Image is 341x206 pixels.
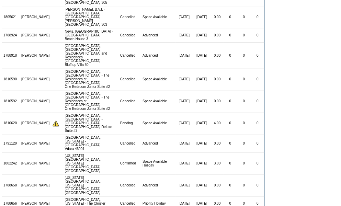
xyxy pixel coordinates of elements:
[141,134,175,152] td: Advanced
[2,112,20,134] td: 1810620
[193,90,211,112] td: [DATE]
[237,28,251,43] td: 0
[63,43,118,68] td: [GEOGRAPHIC_DATA], [GEOGRAPHIC_DATA] - [GEOGRAPHIC_DATA] and Residences [GEOGRAPHIC_DATA] Bluffto...
[224,68,237,90] td: 0
[175,112,193,134] td: [DATE]
[211,174,224,196] td: 0.00
[237,152,251,174] td: 0
[193,174,211,196] td: [DATE]
[224,6,237,28] td: 0
[63,112,118,134] td: [GEOGRAPHIC_DATA], [GEOGRAPHIC_DATA] - [GEOGRAPHIC_DATA] [GEOGRAPHIC_DATA] Deluxe Suite #3
[237,174,251,196] td: 0
[237,68,251,90] td: 0
[251,174,264,196] td: 0
[224,28,237,43] td: 0
[175,90,193,112] td: [DATE]
[224,90,237,112] td: 0
[141,174,175,196] td: Advanced
[141,68,175,90] td: Space Available
[2,174,20,196] td: 1788658
[2,134,20,152] td: 1791129
[251,28,264,43] td: 0
[193,43,211,68] td: [DATE]
[20,134,51,152] td: [PERSON_NAME]
[251,68,264,90] td: 0
[20,112,51,134] td: [PERSON_NAME]
[211,68,224,90] td: 0.00
[211,43,224,68] td: 0.00
[119,43,141,68] td: Cancelled
[20,174,51,196] td: [PERSON_NAME]
[20,68,51,90] td: [PERSON_NAME]
[119,134,141,152] td: Cancelled
[251,134,264,152] td: 0
[63,90,118,112] td: [GEOGRAPHIC_DATA], [GEOGRAPHIC_DATA] - The Residences at [GEOGRAPHIC_DATA] One Bedroom Junior Sui...
[2,152,20,174] td: 1802242
[119,174,141,196] td: Cancelled
[175,68,193,90] td: [DATE]
[251,152,264,174] td: 0
[193,68,211,90] td: [DATE]
[251,43,264,68] td: 0
[175,152,193,174] td: [DATE]
[193,6,211,28] td: [DATE]
[237,43,251,68] td: 0
[175,6,193,28] td: [DATE]
[53,120,59,126] img: There are insufficient days and/or tokens to cover this reservation
[224,152,237,174] td: 0
[211,90,224,112] td: 0.00
[193,152,211,174] td: [DATE]
[20,90,51,112] td: [PERSON_NAME]
[20,43,51,68] td: [PERSON_NAME]
[224,112,237,134] td: 0
[141,152,175,174] td: Space Available Holiday
[175,134,193,152] td: [DATE]
[141,43,175,68] td: Advanced
[119,112,141,134] td: Pending
[63,28,118,43] td: Nevis, [GEOGRAPHIC_DATA] - [GEOGRAPHIC_DATA] Beach House 3
[237,112,251,134] td: 0
[193,134,211,152] td: [DATE]
[63,134,118,152] td: [GEOGRAPHIC_DATA], [US_STATE] - [GEOGRAPHIC_DATA] Vdara 46001
[175,28,193,43] td: [DATE]
[63,6,118,28] td: [PERSON_NAME], B.V.I. - [GEOGRAPHIC_DATA] [GEOGRAPHIC_DATA][PERSON_NAME] [GEOGRAPHIC_DATA] 303
[237,90,251,112] td: 0
[237,6,251,28] td: 0
[211,112,224,134] td: 4.00
[251,112,264,134] td: 0
[141,6,175,28] td: Space Available
[20,152,51,174] td: [PERSON_NAME]
[63,174,118,196] td: [US_STATE][GEOGRAPHIC_DATA], [US_STATE][GEOGRAPHIC_DATA] [GEOGRAPHIC_DATA]
[119,152,141,174] td: Confirmed
[2,28,20,43] td: 1788924
[119,90,141,112] td: Cancelled
[211,28,224,43] td: 0.00
[211,152,224,174] td: 3.00
[224,134,237,152] td: 0
[193,28,211,43] td: [DATE]
[2,43,20,68] td: 1788918
[63,152,118,174] td: [US_STATE][GEOGRAPHIC_DATA], [US_STATE][GEOGRAPHIC_DATA] [GEOGRAPHIC_DATA]
[211,6,224,28] td: 0.00
[119,28,141,43] td: Cancelled
[237,134,251,152] td: 0
[175,174,193,196] td: [DATE]
[211,134,224,152] td: 0.00
[119,6,141,28] td: Cancelled
[251,6,264,28] td: 0
[224,174,237,196] td: 0
[2,6,20,28] td: 1805621
[224,43,237,68] td: 0
[20,6,51,28] td: [PERSON_NAME]
[141,90,175,112] td: Space Available
[20,28,51,43] td: [PERSON_NAME]
[175,43,193,68] td: [DATE]
[2,68,20,90] td: 1810590
[2,90,20,112] td: 1810592
[141,112,175,134] td: Space Available
[119,68,141,90] td: Cancelled
[251,90,264,112] td: 0
[193,112,211,134] td: [DATE]
[141,28,175,43] td: Advanced
[63,68,118,90] td: [GEOGRAPHIC_DATA], [GEOGRAPHIC_DATA] - The Residences at [GEOGRAPHIC_DATA] One Bedroom Junior Sui...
